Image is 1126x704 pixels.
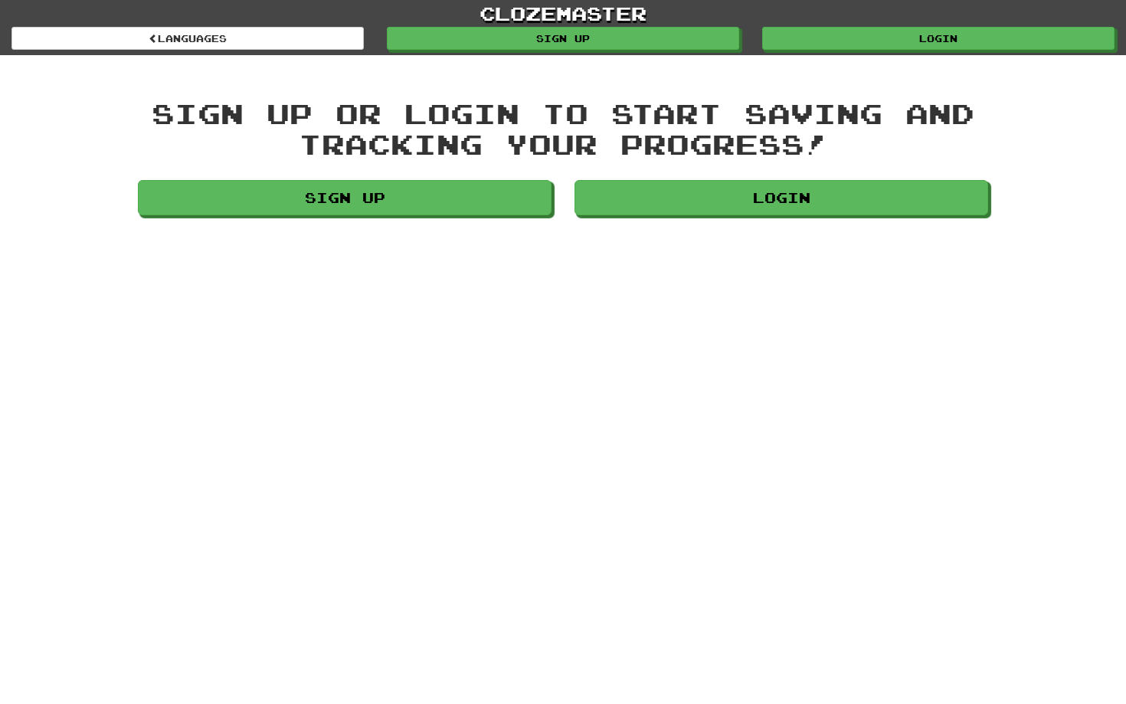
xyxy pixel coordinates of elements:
[138,98,988,159] div: Sign up or login to start saving and tracking your progress!
[138,180,552,215] a: Sign up
[387,27,739,50] a: Sign up
[11,27,364,50] a: Languages
[762,27,1115,50] a: Login
[574,180,988,215] a: Login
